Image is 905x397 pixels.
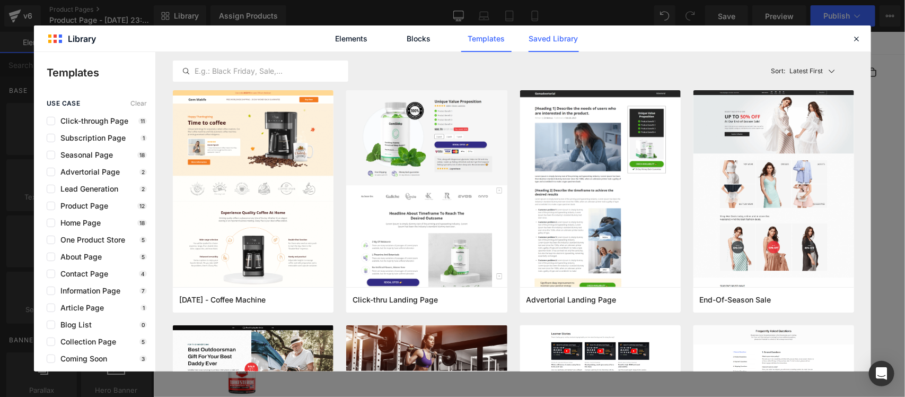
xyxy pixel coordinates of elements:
span: Thanksgiving - Coffee Machine [179,295,266,305]
p: 1 [140,305,147,311]
span: Product Page [55,202,108,210]
span: $119,900.00 [539,117,583,129]
span: Lead Generation [55,185,118,193]
p: 2 [139,169,147,175]
span: Inicio [80,34,98,46]
p: 5 [139,339,147,345]
span: Coming Soon [55,355,107,363]
a: Contacto [145,22,187,58]
span: Contact Page [55,270,108,278]
p: 2 [139,186,147,192]
label: Quantity [384,189,686,202]
span: Advertorial Page [55,168,120,176]
label: Title [384,145,686,158]
button: Abrir búsqueda [662,29,685,52]
button: Abrir carrito Total de artículos en el carrito: 0 [707,29,731,52]
img: Turkesterone [126,90,307,308]
p: Welcome to our store [196,8,556,14]
span: and use this template to present it on live store [259,88,515,100]
span: $250,000.00 [487,118,534,127]
span: Subscription Page [55,134,126,142]
button: Abrir menú de cuenta [684,29,707,52]
span: About Page [55,253,102,261]
span: One Product Store [55,236,125,244]
a: Catálogo [103,22,145,58]
p: 7 [139,288,147,294]
span: Clear [130,100,147,107]
div: Open Intercom Messenger [869,361,894,386]
p: 11 [138,118,147,124]
a: Saved Library [529,25,579,52]
span: End-Of-Season Sale [700,295,771,305]
p: 12 [137,203,147,209]
a: Inicio [74,22,103,58]
span: Default Title [395,158,443,180]
span: Seasonal Page [55,151,113,159]
span: Advertorial Landing Page [526,295,617,305]
p: 18 [137,152,147,158]
a: LiftZonePro [21,29,69,52]
p: 3 [139,356,147,362]
p: 4 [139,271,147,277]
p: 5 [139,254,147,260]
a: Turkesterone [501,99,569,112]
span: Article Page [55,304,104,312]
a: Blocks [394,25,444,52]
p: Latest First [790,66,823,76]
span: Collection Page [55,338,116,346]
span: Click-through Page [55,117,128,125]
p: 0 [139,322,147,328]
span: use case [47,100,80,107]
p: Templates [47,65,155,81]
p: 18 [137,220,147,226]
span: Information Page [55,287,120,295]
input: E.g.: Black Friday, Sale,... [173,65,348,77]
p: 1 [140,135,147,141]
a: Elements [327,25,377,52]
img: Turkesterone [67,317,111,370]
p: 5 [139,237,147,243]
span: LiftZonePro [21,33,69,47]
span: Home Page [55,219,101,227]
span: Click-thru Landing Page [353,295,438,305]
button: Add To Cart [501,227,569,255]
a: Turkesterone [67,317,114,373]
button: Latest FirstSort:Latest First [767,61,855,82]
span: Add To Cart [514,236,556,245]
span: Contacto [150,34,182,46]
a: Templates [461,25,512,52]
span: Blog List [55,321,92,329]
span: Catálogo [108,34,139,46]
span: Sort: [771,67,786,75]
span: Assign a product [259,89,328,99]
